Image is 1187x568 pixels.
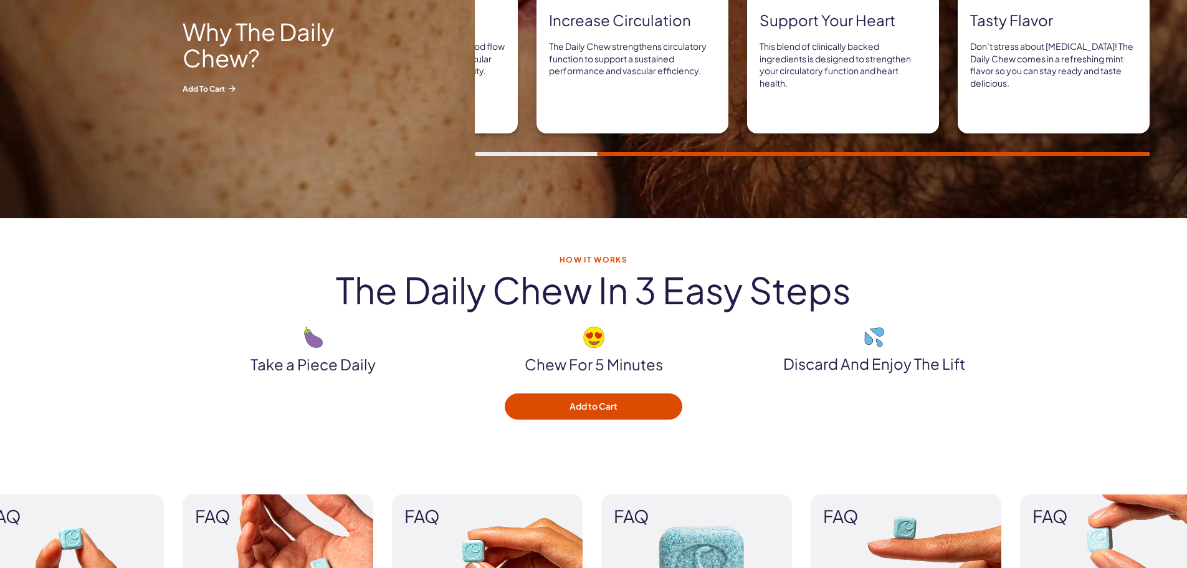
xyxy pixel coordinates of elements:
img: heart-eyes emoji [583,327,604,347]
p: This blend of clinically backed ingredients is designed to strengthen your circulatory function a... [760,41,927,89]
span: FAQ [195,507,361,526]
button: Add to Cart [505,393,682,420]
strong: Tasty Flavor [970,10,1137,31]
strong: Increase Circulation [549,10,716,31]
img: droplets emoji [864,327,884,347]
p: Discard And Enjoy The Lift [743,354,1005,375]
img: eggplant emoji [304,327,323,347]
p: The Daily Chew strengthens circulatory function to support a sustained performance and vascular e... [549,41,716,77]
p: Take a Piece Daily [183,354,444,375]
span: FAQ [823,507,989,526]
span: How It Works [183,256,1005,264]
span: FAQ [614,507,779,526]
span: FAQ [404,507,570,526]
h2: The Daily Chew in 3 easy steps [183,270,1005,310]
p: Chew For 5 Minutes [463,354,725,375]
p: Don’t stress about [MEDICAL_DATA]! The Daily Chew comes in a refreshing mint flavor so you can st... [970,41,1137,89]
strong: Support Your Heart [760,10,927,31]
h2: Why The Daily Chew? [183,19,407,71]
span: Add to Cart [183,83,407,94]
